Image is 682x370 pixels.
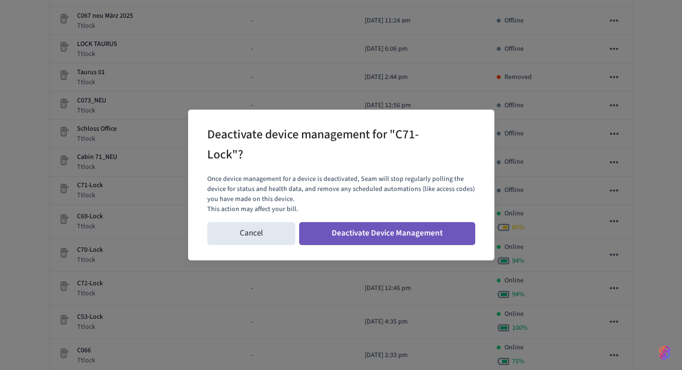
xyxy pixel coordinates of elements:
button: Cancel [207,222,295,245]
p: Once device management for a device is deactivated, Seam will stop regularly polling the device f... [207,174,475,204]
button: Deactivate Device Management [299,222,475,245]
p: This action may affect your bill. [207,204,475,214]
img: SeamLogoGradient.69752ec5.svg [659,345,671,360]
h2: Deactivate device management for "C71-Lock"? [207,121,448,170]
